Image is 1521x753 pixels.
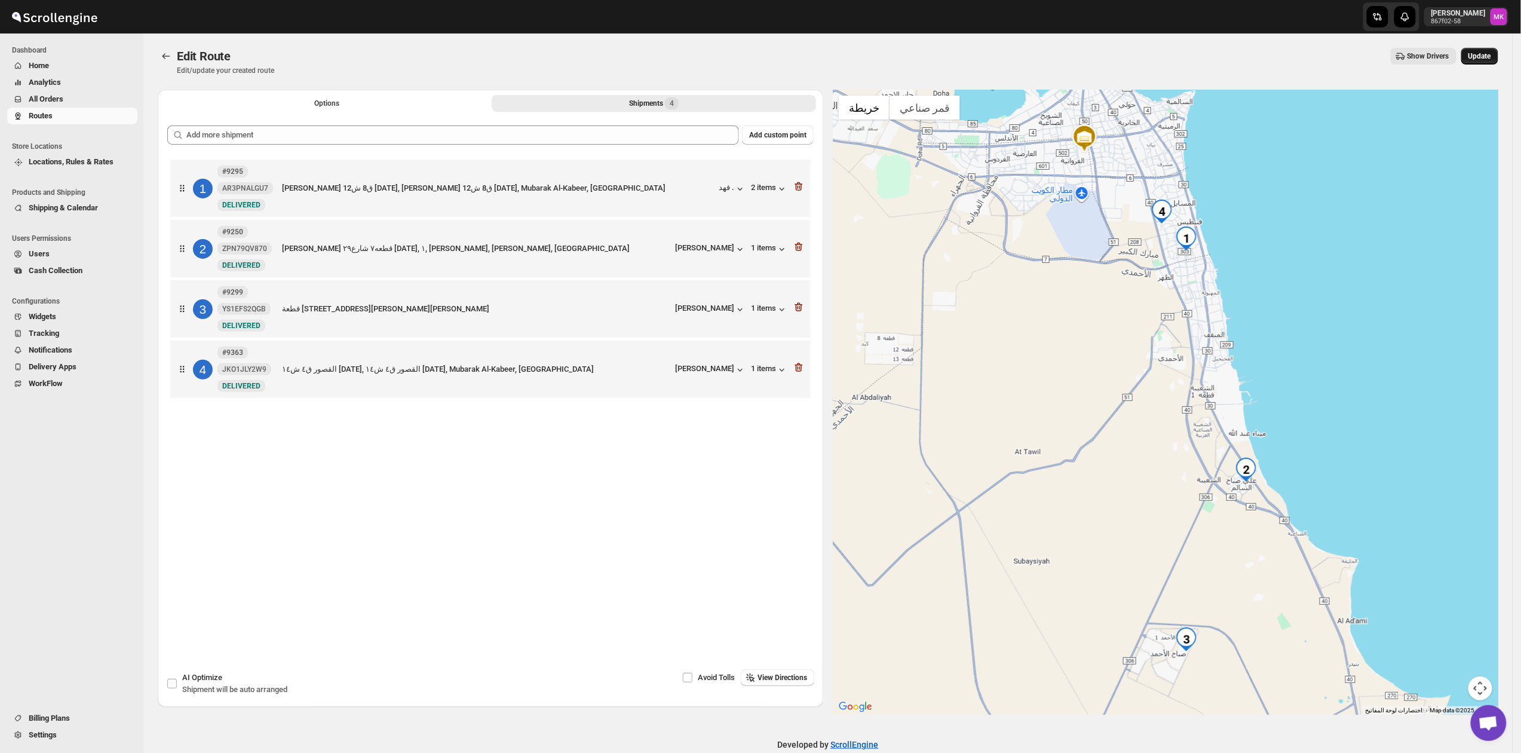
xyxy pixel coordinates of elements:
[282,182,714,194] div: [PERSON_NAME] ق8 ش12 [DATE], [PERSON_NAME] ق8 ش12 [DATE], Mubarak Al-Kabeer, [GEOGRAPHIC_DATA]
[719,183,746,195] button: فهد .
[182,673,222,682] span: AI Optimize
[1431,18,1486,25] p: 867f02-58
[1407,51,1449,61] span: Show Drivers
[193,299,213,319] div: 3
[778,739,879,751] p: Developed by
[758,673,807,682] span: View Directions
[29,329,59,338] span: Tracking
[1424,7,1508,26] button: User menu
[170,280,811,338] div: 3#9299YS1EFS2QGBNewDELIVEREDقطعة [STREET_ADDRESS][PERSON_NAME][PERSON_NAME][PERSON_NAME]1 items
[7,154,137,170] button: Locations, Rules & Rates
[182,685,287,694] span: Shipment will be auto arranged
[1175,627,1198,651] div: 3
[1234,458,1258,482] div: 2
[10,2,99,32] img: ScrollEngine
[670,99,674,108] span: 4
[29,362,76,371] span: Delivery Apps
[12,45,137,55] span: Dashboard
[282,363,670,375] div: القصور ق٤ ش١٤ [DATE], القصور ق٤ ش١٤ [DATE], Mubarak Al-Kabeer, [GEOGRAPHIC_DATA]
[158,116,823,598] div: Selected Shipments
[7,375,137,392] button: WorkFlow
[675,243,746,255] button: [PERSON_NAME]
[222,167,243,176] b: #9295
[29,249,50,258] span: Users
[222,261,260,270] span: DELIVERED
[165,95,489,112] button: All Route Options
[29,203,98,212] span: Shipping & Calendar
[7,91,137,108] button: All Orders
[29,312,56,321] span: Widgets
[170,220,811,277] div: 2#9250ZPN79QV870NewDELIVERED[PERSON_NAME] قطعه٧ شارع٢٩ [DATE], ١, [PERSON_NAME], [PERSON_NAME], [...
[7,308,137,325] button: Widgets
[158,48,174,65] button: Routes
[12,142,137,151] span: Store Locations
[222,201,260,209] span: DELIVERED
[749,130,807,140] span: Add custom point
[7,342,137,359] button: Notifications
[29,157,114,166] span: Locations, Rules & Rates
[1430,707,1475,714] span: Map data ©2025
[177,66,274,75] p: Edit/update your created route
[7,710,137,727] button: Billing Plans
[7,74,137,91] button: Analytics
[222,244,267,253] span: ZPN79QV870
[741,669,814,686] button: View Directions
[1175,226,1198,250] div: 1
[222,382,260,390] span: DELIVERED
[629,97,679,109] div: Shipments
[193,179,213,198] div: 1
[839,96,890,120] button: عرض خريطة الشارع
[7,325,137,342] button: Tracking
[1431,8,1486,18] p: [PERSON_NAME]
[1461,48,1498,65] button: Update
[1494,13,1505,21] text: MK
[222,228,243,236] b: #9250
[1491,8,1507,25] span: Mostafa Khalifa
[751,183,788,195] button: 2 items
[29,111,53,120] span: Routes
[222,365,266,374] span: JKO1JLY2W9
[29,730,57,739] span: Settings
[282,243,670,255] div: [PERSON_NAME] قطعه٧ شارع٢٩ [DATE], ١, [PERSON_NAME], [PERSON_NAME], [GEOGRAPHIC_DATA]
[170,160,811,217] div: 1#9295AR3PNALGU7NewDELIVERED[PERSON_NAME] ق8 ش12 [DATE], [PERSON_NAME] ق8 ش12 [DATE], Mubarak Al-...
[177,49,231,63] span: Edit Route
[29,61,49,70] span: Home
[492,95,816,112] button: Selected Shipments
[1468,677,1492,700] button: عناصر التحكّم بطريقة عرض الخريطة
[7,262,137,279] button: Cash Collection
[29,94,63,103] span: All Orders
[751,304,788,316] button: 1 items
[698,673,735,682] span: Avoid Tolls
[12,234,137,243] span: Users Permissions
[7,246,137,262] button: Users
[7,200,137,216] button: Shipping & Calendar
[751,364,788,376] button: 1 items
[1150,200,1174,224] div: 4
[29,714,70,723] span: Billing Plans
[29,266,82,275] span: Cash Collection
[890,96,960,120] button: عرض صور القمر الصناعي
[1366,706,1423,715] button: اختصارات لوحة المفاتيح
[836,699,875,715] img: Google
[193,360,213,379] div: 4
[675,304,746,316] button: [PERSON_NAME]
[7,359,137,375] button: Delivery Apps
[7,727,137,743] button: Settings
[1468,51,1491,61] span: Update
[751,243,788,255] button: 1 items
[831,740,879,749] a: ScrollEngine
[675,364,746,376] button: [PERSON_NAME]
[282,303,670,315] div: قطعة [STREET_ADDRESS][PERSON_NAME][PERSON_NAME]
[193,239,213,259] div: 2
[315,99,340,108] span: Options
[742,125,814,145] button: Add custom point
[170,341,811,398] div: 4#9363JKO1JLY2W9NewDELIVEREDالقصور ق٤ ش١٤ [DATE], القصور ق٤ ش١٤ [DATE], Mubarak Al-Kabeer, [GEOGR...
